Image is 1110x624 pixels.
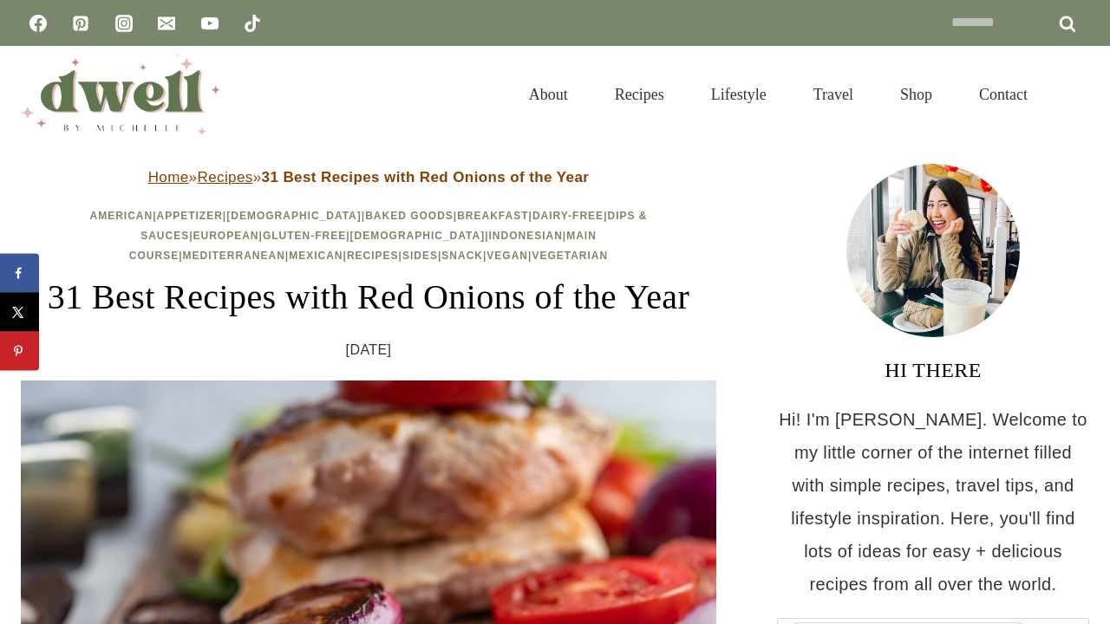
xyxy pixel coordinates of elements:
[441,250,483,262] a: Snack
[457,210,528,222] a: Breakfast
[347,250,399,262] a: Recipes
[346,337,392,363] time: [DATE]
[350,230,486,242] a: [DEMOGRAPHIC_DATA]
[688,64,790,125] a: Lifestyle
[289,250,343,262] a: Mexican
[489,230,563,242] a: Indonesian
[777,354,1089,386] h3: HI THERE
[506,64,591,125] a: About
[157,210,223,222] a: Appetizer
[402,250,438,262] a: Sides
[262,169,590,185] strong: 31 Best Recipes with Red Onions of the Year
[21,55,220,134] img: DWELL by michelle
[21,6,55,41] a: Facebook
[107,6,141,41] a: Instagram
[21,271,716,323] h1: 31 Best Recipes with Red Onions of the Year
[506,64,1051,125] nav: Primary Navigation
[1060,80,1089,109] button: View Search Form
[532,250,608,262] a: Vegetarian
[63,6,98,41] a: Pinterest
[197,169,252,185] a: Recipes
[89,210,647,262] span: | | | | | | | | | | | | | | | | | |
[790,64,877,125] a: Travel
[235,6,270,41] a: TikTok
[877,64,956,125] a: Shop
[365,210,454,222] a: Baked Goods
[226,210,362,222] a: [DEMOGRAPHIC_DATA]
[591,64,688,125] a: Recipes
[193,6,227,41] a: YouTube
[956,64,1051,125] a: Contact
[777,403,1089,601] p: Hi! I'm [PERSON_NAME]. Welcome to my little corner of the internet filled with simple recipes, tr...
[148,169,590,185] span: » »
[193,230,259,242] a: European
[183,250,285,262] a: Mediterranean
[263,230,346,242] a: Gluten-Free
[89,210,153,222] a: American
[486,250,528,262] a: Vegan
[532,210,604,222] a: Dairy-Free
[149,6,184,41] a: Email
[148,169,189,185] a: Home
